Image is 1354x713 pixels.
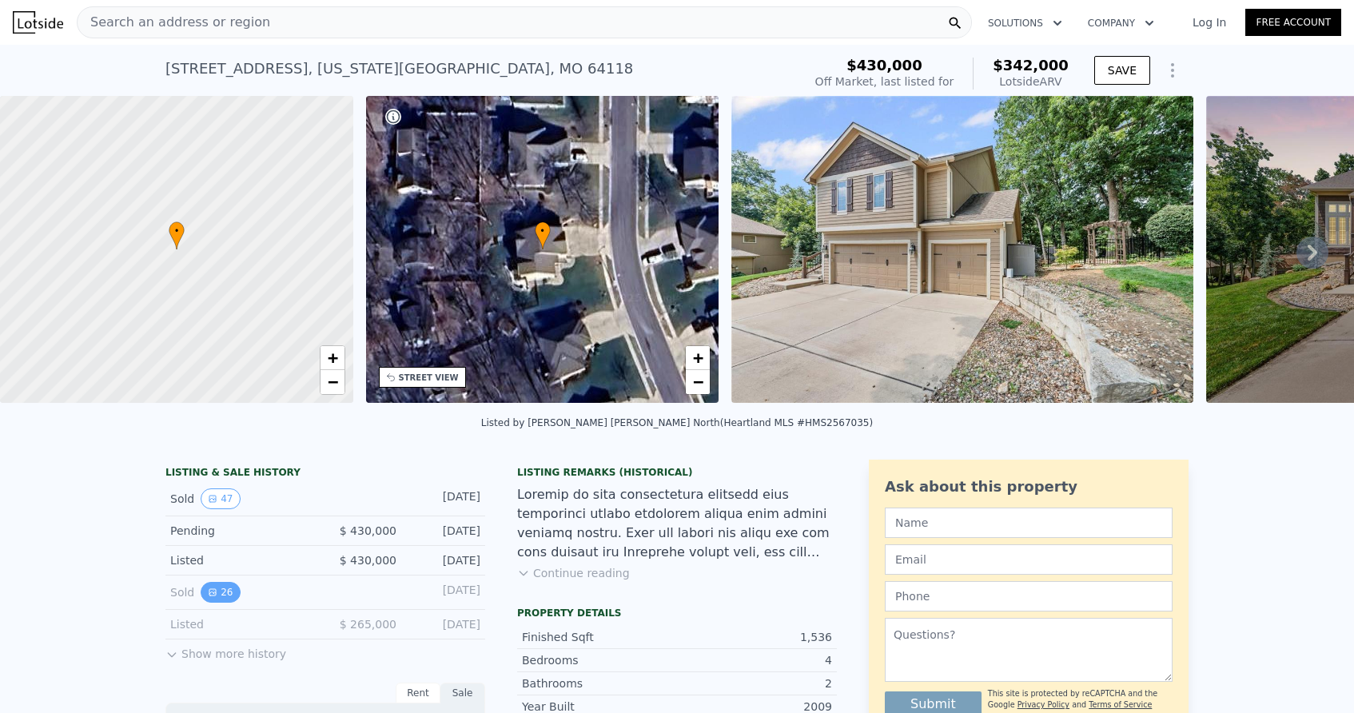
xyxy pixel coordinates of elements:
img: Sale: 167376224 Parcel: 53417668 [731,96,1193,403]
div: • [535,221,551,249]
div: 2 [677,675,832,691]
a: Log In [1173,14,1245,30]
div: 1,536 [677,629,832,645]
div: [DATE] [409,523,480,539]
div: [DATE] [409,488,480,509]
div: • [169,221,185,249]
button: Show Options [1157,54,1189,86]
span: $342,000 [993,57,1069,74]
input: Name [885,508,1173,538]
button: SAVE [1094,56,1150,85]
span: $430,000 [846,57,922,74]
div: Property details [517,607,837,619]
span: − [693,372,703,392]
a: Zoom out [686,370,710,394]
a: Terms of Service [1089,700,1152,709]
span: $ 265,000 [340,618,396,631]
a: Privacy Policy [1017,700,1069,709]
a: Zoom in [321,346,344,370]
div: [DATE] [409,552,480,568]
div: Loremip do sita consectetura elitsedd eius temporinci utlabo etdolorem aliqua enim admini veniamq... [517,485,837,562]
span: Search an address or region [78,13,270,32]
div: 4 [677,652,832,668]
button: Continue reading [517,565,630,581]
span: + [327,348,337,368]
div: Bedrooms [522,652,677,668]
div: Off Market, last listed for [815,74,954,90]
div: Listed [170,552,313,568]
span: $ 430,000 [340,554,396,567]
div: Listing Remarks (Historical) [517,466,837,479]
div: Sold [170,488,313,509]
div: Lotside ARV [993,74,1069,90]
button: View historical data [201,582,240,603]
div: [DATE] [409,582,480,603]
div: [STREET_ADDRESS] , [US_STATE][GEOGRAPHIC_DATA] , MO 64118 [165,58,633,80]
div: Rent [396,683,440,703]
input: Phone [885,581,1173,611]
div: Sold [170,582,313,603]
a: Zoom out [321,370,344,394]
span: • [169,224,185,238]
div: LISTING & SALE HISTORY [165,466,485,482]
div: Ask about this property [885,476,1173,498]
button: Company [1075,9,1167,38]
div: Finished Sqft [522,629,677,645]
div: STREET VIEW [399,372,459,384]
button: Show more history [165,639,286,662]
div: Listed by [PERSON_NAME] [PERSON_NAME] North (Heartland MLS #HMS2567035) [481,417,873,428]
div: [DATE] [409,616,480,632]
button: View historical data [201,488,240,509]
button: Solutions [975,9,1075,38]
div: Pending [170,523,313,539]
a: Zoom in [686,346,710,370]
span: $ 430,000 [340,524,396,537]
img: Lotside [13,11,63,34]
a: Free Account [1245,9,1341,36]
span: + [693,348,703,368]
div: Bathrooms [522,675,677,691]
span: • [535,224,551,238]
div: Sale [440,683,485,703]
div: Listed [170,616,313,632]
span: − [327,372,337,392]
input: Email [885,544,1173,575]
